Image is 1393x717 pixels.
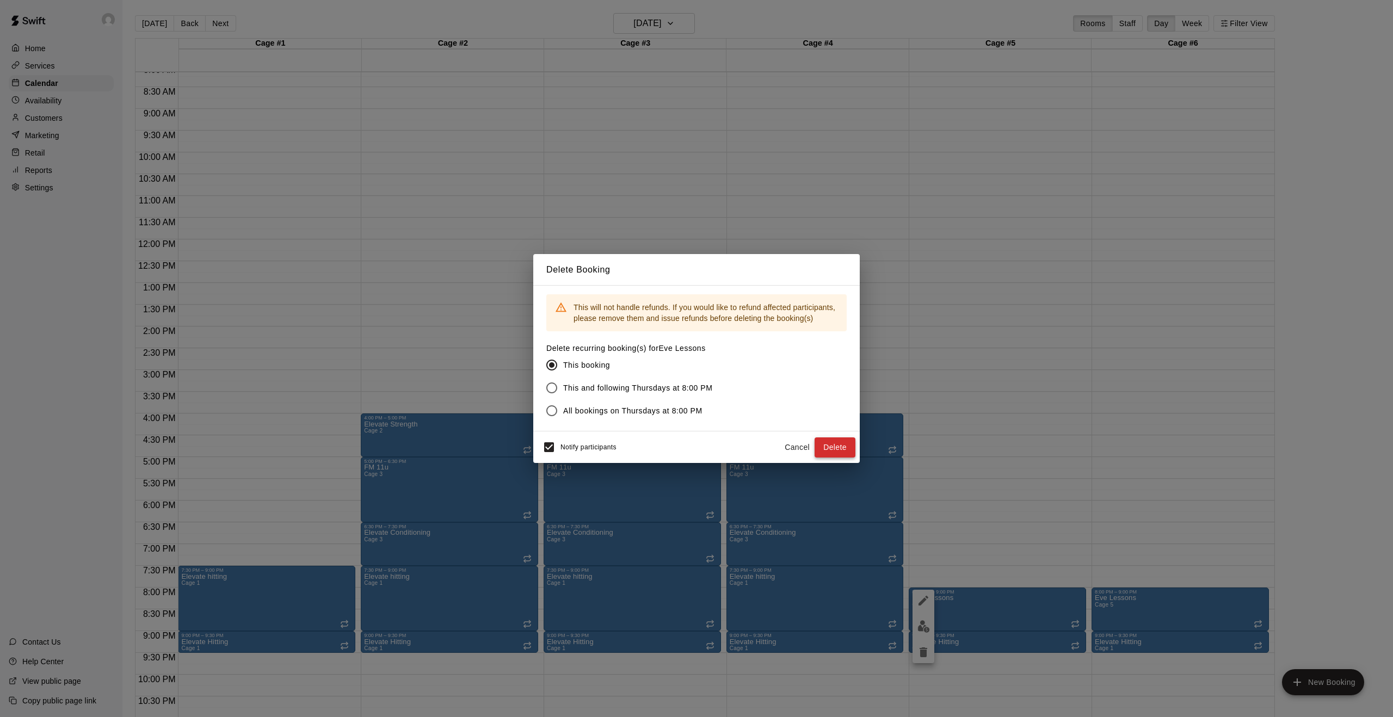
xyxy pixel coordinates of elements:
[563,360,610,371] span: This booking
[574,298,838,328] div: This will not handle refunds. If you would like to refund affected participants, please remove th...
[563,405,702,417] span: All bookings on Thursdays at 8:00 PM
[780,437,815,458] button: Cancel
[546,343,722,354] label: Delete recurring booking(s) for Eve Lessons
[815,437,855,458] button: Delete
[563,382,713,394] span: This and following Thursdays at 8:00 PM
[560,444,617,452] span: Notify participants
[533,254,860,286] h2: Delete Booking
